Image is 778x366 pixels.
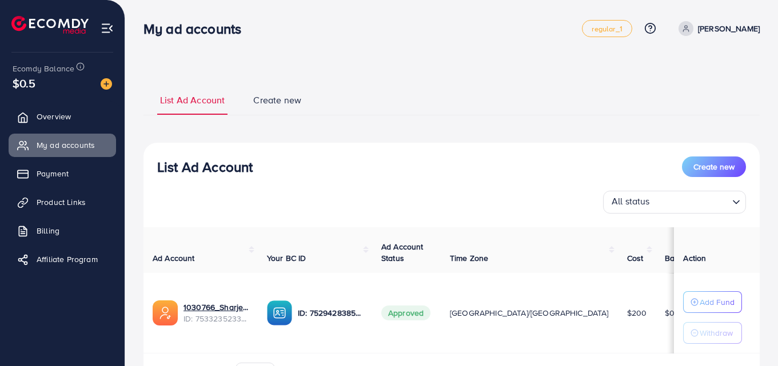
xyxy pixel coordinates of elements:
a: [PERSON_NAME] [674,21,760,36]
img: image [101,78,112,90]
span: regular_1 [592,25,622,33]
p: Add Fund [700,295,735,309]
span: Your BC ID [267,252,306,264]
div: <span class='underline'>1030766_Sharjeel_1753968006741</span></br>7533235233655898113 [183,301,249,325]
span: My ad accounts [37,139,95,151]
span: Billing [37,225,59,236]
div: Search for option [603,191,746,214]
span: Ecomdy Balance [13,63,74,74]
span: Cost [627,252,644,264]
h3: My ad accounts [143,21,250,37]
span: Payment [37,168,69,179]
h3: List Ad Account [157,159,253,175]
a: Payment [9,162,116,185]
span: Create new [253,94,301,107]
p: [PERSON_NAME] [698,22,760,35]
img: ic-ads-acc.e4c84228.svg [153,300,178,325]
p: ID: 7529428385123287057 [298,306,363,320]
button: Add Fund [683,291,742,313]
a: regular_1 [582,20,632,37]
img: logo [11,16,89,34]
span: $200 [627,307,647,319]
span: Affiliate Program [37,254,98,265]
span: Action [683,252,706,264]
span: Ad Account Status [381,241,424,264]
span: Time Zone [450,252,488,264]
button: Create new [682,156,746,177]
a: Overview [9,105,116,128]
span: List Ad Account [160,94,225,107]
a: 1030766_Sharjeel_1753968006741 [183,301,249,313]
a: My ad accounts [9,134,116,156]
button: Withdraw [683,322,742,344]
span: ID: 7533235233655898113 [183,313,249,324]
a: Product Links [9,191,116,214]
input: Search for option [653,193,728,211]
span: $0.5 [13,75,36,91]
iframe: Chat [729,315,769,357]
span: Balance [665,252,695,264]
span: Overview [37,111,71,122]
span: Approved [381,305,430,320]
a: Billing [9,219,116,242]
img: ic-ba-acc.ded83a64.svg [267,300,292,325]
img: menu [101,22,114,35]
span: Ad Account [153,252,195,264]
span: [GEOGRAPHIC_DATA]/[GEOGRAPHIC_DATA] [450,307,609,319]
span: Create new [693,161,735,172]
span: All status [609,192,652,211]
span: Product Links [37,196,86,208]
a: Affiliate Program [9,248,116,271]
p: Withdraw [700,326,733,340]
span: $0 [665,307,675,319]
